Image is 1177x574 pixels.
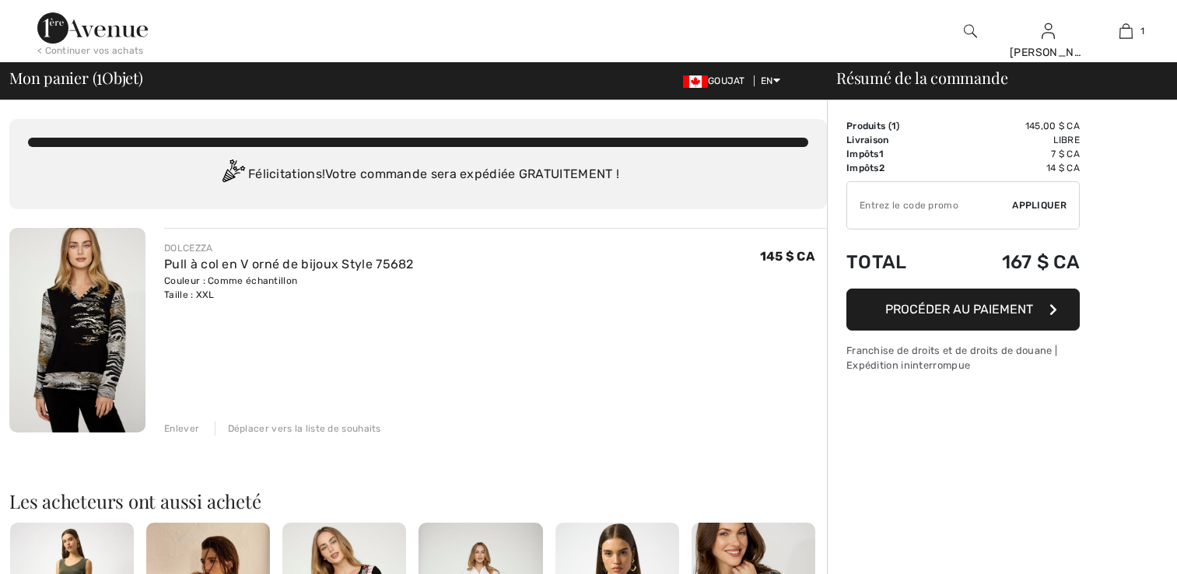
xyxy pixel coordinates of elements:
div: DOLCEZZA [164,241,414,255]
div: Résumé de la commande [818,70,1168,86]
td: Impôts1 [846,147,948,161]
img: Pull à col en V orné de bijoux Style 75682 [9,228,145,432]
td: 145,00 $ CA [948,119,1080,133]
span: GOUJAT [683,75,751,86]
td: ) [846,119,948,133]
img: Congratulation2.svg [217,159,248,191]
font: Produits ( [846,121,896,131]
td: Total [846,236,948,289]
font: Mon panier ( [9,67,96,88]
td: Libre [948,133,1080,147]
input: Promo code [847,182,1012,229]
button: Procéder au paiement [846,289,1080,331]
td: Livraison [846,133,948,147]
div: Franchise de droits et de droits de douane | Expédition ininterrompue [846,343,1080,373]
img: 1ère Avenue [37,12,148,44]
span: 145 $ CA [760,249,814,264]
font: Couleur : Comme échantillon Taille : XXL [164,275,297,300]
span: Procéder au paiement [885,302,1033,317]
td: Impôts2 [846,161,948,175]
img: Mon sac [1119,22,1133,40]
img: Mes infos [1042,22,1055,40]
a: 1 [1088,22,1164,40]
font: Objet) [102,67,143,88]
div: Déplacer vers la liste de souhaits [215,422,381,436]
a: Pull à col en V orné de bijoux Style 75682 [164,257,414,271]
font: Félicitations! Votre commande sera expédiée GRATUITEMENT ! [248,166,619,181]
td: 7 $ CA [948,147,1080,161]
img: Rechercher sur le site Web [964,22,977,40]
span: 1 [1140,24,1144,38]
div: < Continuer vos achats [37,44,144,58]
span: Appliquer [1012,198,1067,212]
div: Enlever [164,422,199,436]
td: 167 $ CA [948,236,1080,289]
span: 1 [892,121,896,131]
span: 1 [96,66,102,86]
img: Dollar canadien [683,75,708,88]
font: EN [761,75,773,86]
div: [PERSON_NAME] [1010,44,1086,61]
td: 14 $ CA [948,161,1080,175]
h2: Les acheteurs ont aussi acheté [9,492,827,510]
a: Sign In [1042,23,1055,38]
